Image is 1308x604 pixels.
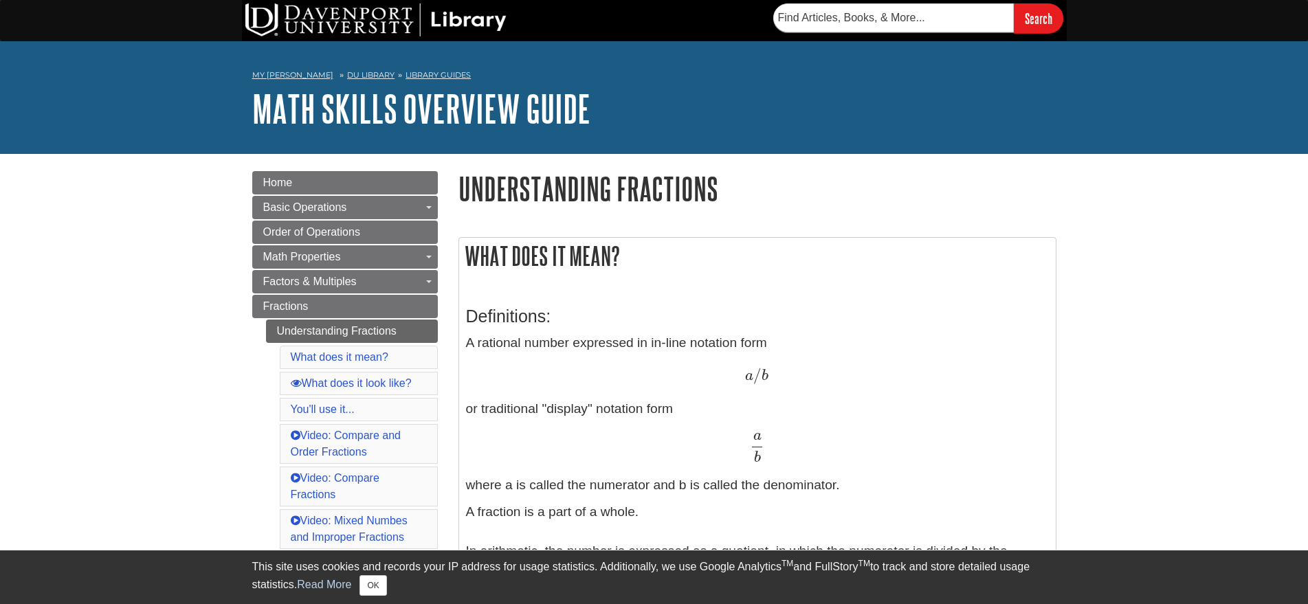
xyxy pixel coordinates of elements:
[263,300,309,312] span: Fractions
[266,320,438,343] a: Understanding Fractions
[753,366,762,384] span: /
[263,276,357,287] span: Factors & Multiples
[252,221,438,244] a: Order of Operations
[291,472,379,500] a: Video: Compare Fractions
[291,429,401,458] a: Video: Compare and Order Fractions
[459,238,1056,274] h2: What does it mean?
[245,3,507,36] img: DU Library
[252,87,590,130] a: Math Skills Overview Guide
[359,575,386,596] button: Close
[1014,3,1063,33] input: Search
[252,171,438,194] a: Home
[745,368,753,383] span: a
[782,559,793,568] sup: TM
[252,295,438,318] a: Fractions
[466,333,1049,495] p: A rational number expressed in in-line notation form or traditional "display" notation form where...
[252,270,438,293] a: Factors & Multiples
[263,177,293,188] span: Home
[252,559,1056,596] div: This site uses cookies and records your IP address for usage statistics. Additionally, we use Goo...
[252,245,438,269] a: Math Properties
[252,69,333,81] a: My [PERSON_NAME]
[263,226,360,238] span: Order of Operations
[858,559,870,568] sup: TM
[291,351,388,363] a: What does it mean?
[252,196,438,219] a: Basic Operations
[347,70,395,80] a: DU Library
[297,579,351,590] a: Read More
[291,403,355,415] a: You'll use it...
[263,201,347,213] span: Basic Operations
[773,3,1014,32] input: Find Articles, Books, & More...
[773,3,1063,33] form: Searches DU Library's articles, books, and more
[762,368,768,383] span: b
[252,66,1056,88] nav: breadcrumb
[754,450,761,465] span: b
[291,377,412,389] a: What does it look like?
[406,70,471,80] a: Library Guides
[291,515,408,543] a: Video: Mixed Numbes and Improper Fractions
[753,428,762,443] span: a
[466,306,1049,326] h3: Definitions:
[458,171,1056,206] h1: Understanding Fractions
[263,251,341,262] span: Math Properties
